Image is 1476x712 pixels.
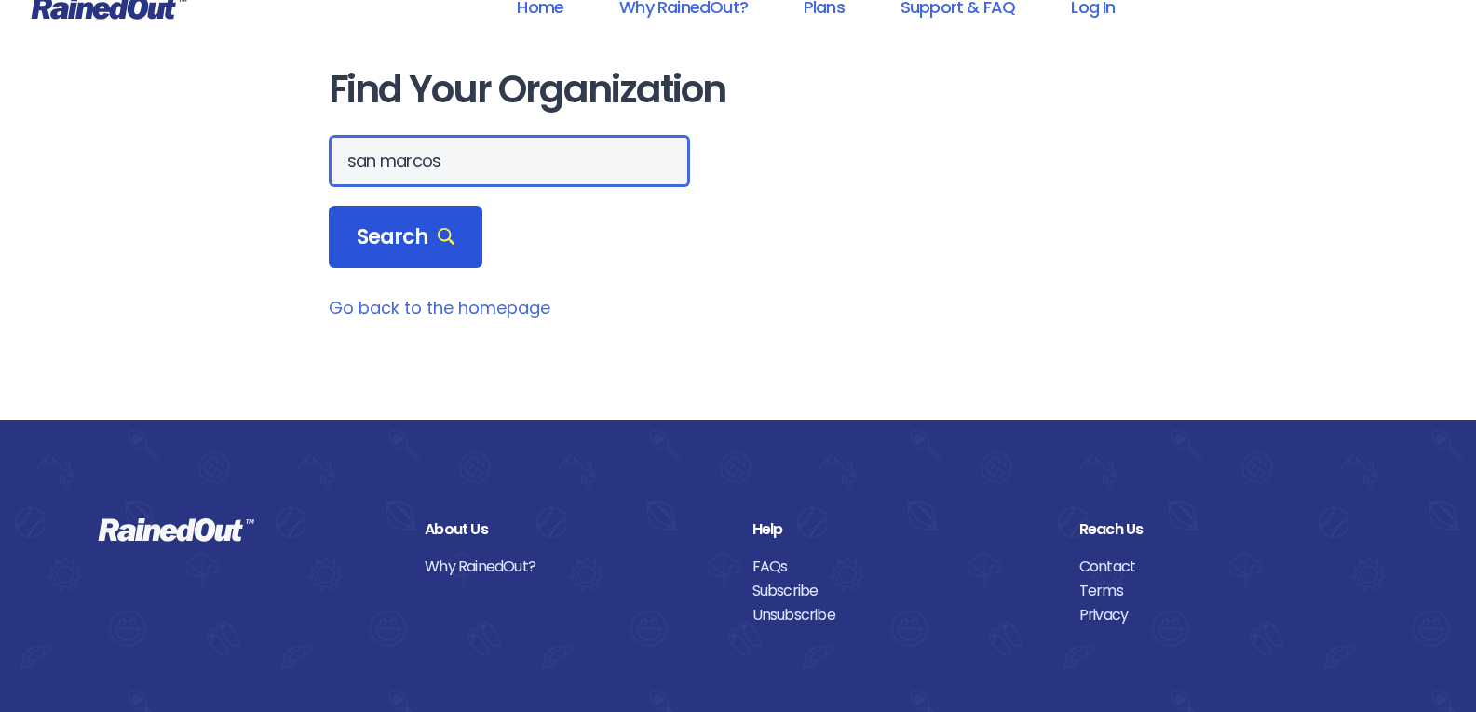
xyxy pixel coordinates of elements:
[329,206,483,269] div: Search
[752,555,1051,579] a: FAQs
[357,224,455,250] span: Search
[329,296,550,319] a: Go back to the homepage
[1079,555,1378,579] a: Contact
[1079,579,1378,603] a: Terms
[1079,517,1378,542] div: Reach Us
[752,579,1051,603] a: Subscribe
[752,603,1051,627] a: Unsubscribe
[329,69,1148,111] h1: Find Your Organization
[425,555,724,579] a: Why RainedOut?
[752,517,1051,542] div: Help
[425,517,724,542] div: About Us
[329,135,690,187] input: Search Orgs…
[1079,603,1378,627] a: Privacy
